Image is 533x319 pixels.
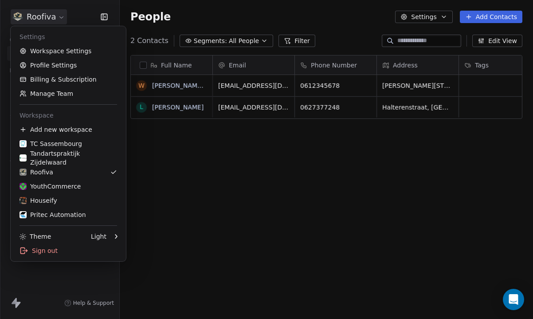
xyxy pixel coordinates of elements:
[14,44,122,58] a: Workspace Settings
[20,182,81,191] div: YouthCommerce
[20,232,51,241] div: Theme
[20,183,27,190] img: YC%20tumbnail%20flavicon.png
[20,197,27,204] img: Afbeelding1.png
[14,72,122,87] a: Billing & Subscription
[91,232,106,241] div: Light
[14,108,122,122] div: Workspace
[14,122,122,137] div: Add new workspace
[20,149,117,167] div: Tandartspraktijk Zijdelwaard
[14,87,122,101] a: Manage Team
[20,139,82,148] div: TC Sassembourg
[14,244,122,258] div: Sign out
[20,169,27,176] img: Roofiva%20logo%20flavicon.png
[20,154,27,161] img: cropped-Favicon-Zijdelwaard.webp
[14,30,122,44] div: Settings
[14,58,122,72] a: Profile Settings
[20,196,57,205] div: Houseify
[20,140,27,147] img: cropped-favo.png
[20,168,53,177] div: Roofiva
[20,211,27,218] img: b646f82e.png
[20,210,86,219] div: Pritec Automation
